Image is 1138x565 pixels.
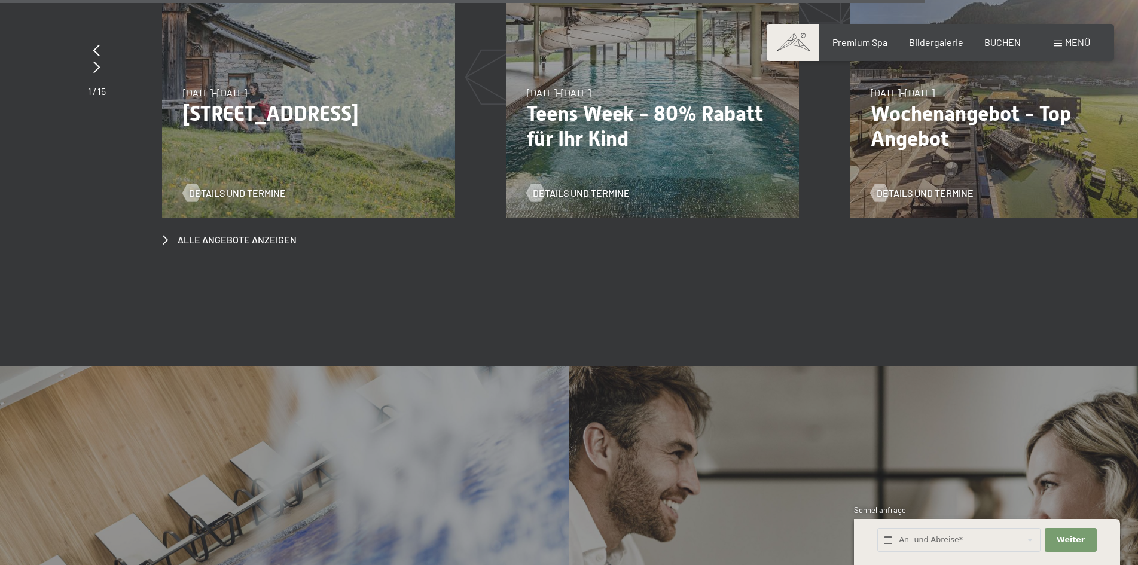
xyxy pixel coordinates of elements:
[163,233,297,246] a: Alle Angebote anzeigen
[183,87,247,98] span: [DATE]–[DATE]
[1057,535,1085,545] span: Weiter
[854,505,906,515] span: Schnellanfrage
[88,85,91,97] span: 1
[871,101,1122,151] p: Wochenangebot - Top Angebot
[97,85,106,97] span: 15
[527,87,591,98] span: [DATE]–[DATE]
[832,36,887,48] a: Premium Spa
[871,187,974,200] a: Details und Termine
[1065,36,1090,48] span: Menü
[527,101,778,151] p: Teens Week - 80% Rabatt für Ihr Kind
[877,187,974,200] span: Details und Termine
[178,233,297,246] span: Alle Angebote anzeigen
[909,36,963,48] a: Bildergalerie
[984,36,1021,48] a: BUCHEN
[183,187,286,200] a: Details und Termine
[527,187,630,200] a: Details und Termine
[1045,528,1096,552] button: Weiter
[189,187,286,200] span: Details und Termine
[93,85,96,97] span: /
[533,187,630,200] span: Details und Termine
[871,87,935,98] span: [DATE]–[DATE]
[183,101,434,126] p: [STREET_ADDRESS]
